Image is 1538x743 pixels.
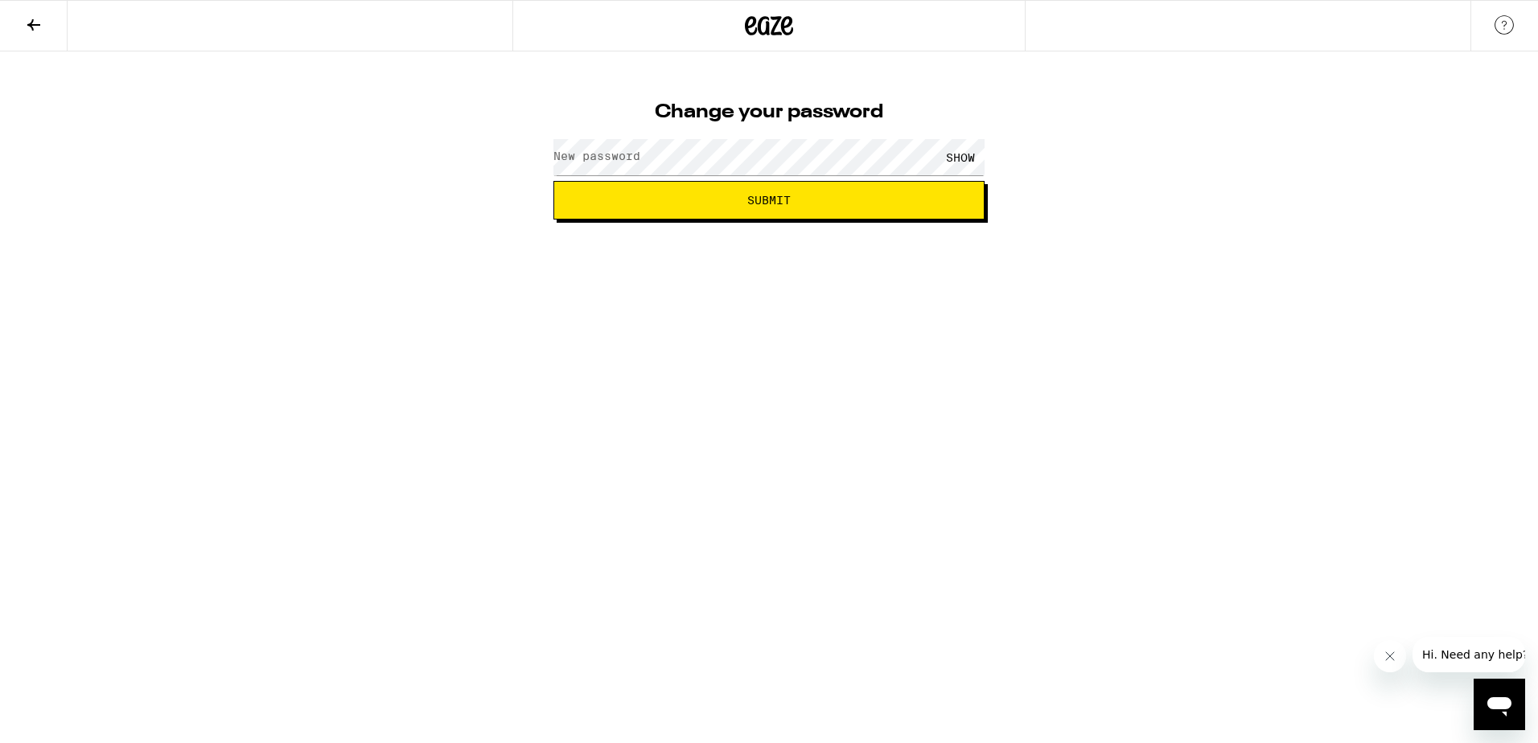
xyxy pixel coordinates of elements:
[10,11,116,24] span: Hi. Need any help?
[553,181,985,220] button: Submit
[553,150,640,162] label: New password
[1374,640,1406,672] iframe: Close message
[747,195,791,206] span: Submit
[936,139,985,175] div: SHOW
[1413,637,1525,672] iframe: Message from company
[1474,679,1525,730] iframe: Button to launch messaging window
[553,103,985,122] h1: Change your password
